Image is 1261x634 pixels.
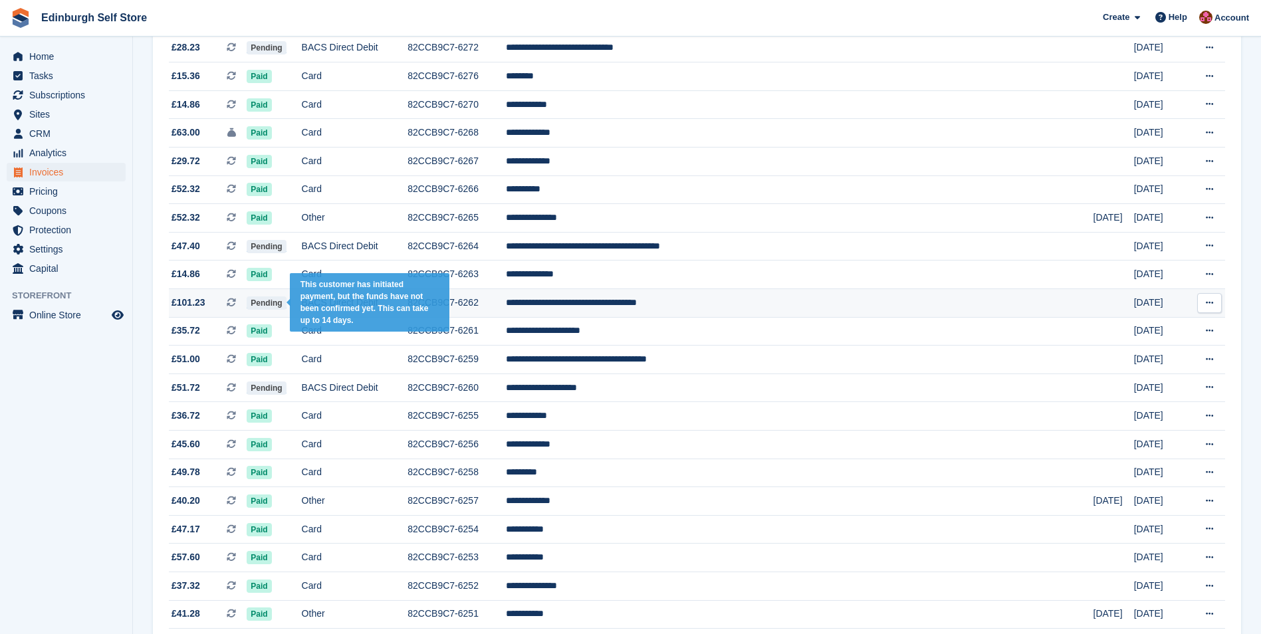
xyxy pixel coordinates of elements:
[172,352,200,366] span: £51.00
[247,126,271,140] span: Paid
[247,607,271,621] span: Paid
[247,183,271,196] span: Paid
[12,289,132,302] span: Storefront
[110,307,126,323] a: Preview store
[1103,11,1129,24] span: Create
[1093,204,1134,233] td: [DATE]
[302,175,408,204] td: Card
[172,296,205,310] span: £101.23
[172,239,200,253] span: £47.40
[302,232,408,261] td: BACS Direct Debit
[247,580,271,593] span: Paid
[7,201,126,220] a: menu
[36,7,152,29] a: Edinburgh Self Store
[407,373,506,402] td: 82CCB9C7-6260
[172,550,200,564] span: £57.60
[7,182,126,201] a: menu
[29,259,109,278] span: Capital
[302,459,408,487] td: Card
[302,544,408,572] td: Card
[247,240,286,253] span: Pending
[1093,487,1134,516] td: [DATE]
[1134,62,1187,91] td: [DATE]
[247,438,271,451] span: Paid
[407,544,506,572] td: 82CCB9C7-6253
[302,288,408,317] td: BACS Direct Debit
[7,66,126,85] a: menu
[407,175,506,204] td: 82CCB9C7-6266
[247,98,271,112] span: Paid
[1093,600,1134,629] td: [DATE]
[11,8,31,28] img: stora-icon-8386f47178a22dfd0bd8f6a31ec36ba5ce8667c1dd55bd0f319d3a0aa187defe.svg
[7,47,126,66] a: menu
[247,551,271,564] span: Paid
[172,437,200,451] span: £45.60
[172,41,200,54] span: £28.23
[1134,572,1187,600] td: [DATE]
[1134,288,1187,317] td: [DATE]
[29,182,109,201] span: Pricing
[302,119,408,148] td: Card
[247,381,286,395] span: Pending
[7,105,126,124] a: menu
[172,126,200,140] span: £63.00
[1134,346,1187,374] td: [DATE]
[172,522,200,536] span: £47.17
[29,124,109,143] span: CRM
[1134,34,1187,62] td: [DATE]
[407,600,506,629] td: 82CCB9C7-6251
[302,346,408,374] td: Card
[7,144,126,162] a: menu
[29,105,109,124] span: Sites
[7,306,126,324] a: menu
[1134,515,1187,544] td: [DATE]
[29,201,109,220] span: Coupons
[247,494,271,508] span: Paid
[302,148,408,176] td: Card
[302,34,408,62] td: BACS Direct Debit
[247,70,271,83] span: Paid
[7,86,126,104] a: menu
[29,47,109,66] span: Home
[172,409,200,423] span: £36.72
[247,409,271,423] span: Paid
[247,353,271,366] span: Paid
[172,465,200,479] span: £49.78
[7,124,126,143] a: menu
[172,98,200,112] span: £14.86
[1199,11,1212,24] img: Lucy Michalec
[29,163,109,181] span: Invoices
[407,90,506,119] td: 82CCB9C7-6270
[1134,148,1187,176] td: [DATE]
[172,324,200,338] span: £35.72
[407,317,506,346] td: 82CCB9C7-6261
[247,296,286,310] span: Pending
[407,261,506,289] td: 82CCB9C7-6263
[1134,317,1187,346] td: [DATE]
[407,34,506,62] td: 82CCB9C7-6272
[1134,261,1187,289] td: [DATE]
[302,317,408,346] td: Card
[302,261,408,289] td: Card
[302,402,408,431] td: Card
[302,62,408,91] td: Card
[1169,11,1187,24] span: Help
[302,90,408,119] td: Card
[1134,487,1187,516] td: [DATE]
[1134,373,1187,402] td: [DATE]
[172,182,200,196] span: £52.32
[247,155,271,168] span: Paid
[302,572,408,600] td: Card
[172,211,200,225] span: £52.32
[172,494,200,508] span: £40.20
[407,232,506,261] td: 82CCB9C7-6264
[172,267,200,281] span: £14.86
[407,119,506,148] td: 82CCB9C7-6268
[172,381,200,395] span: £51.72
[1214,11,1249,25] span: Account
[302,204,408,233] td: Other
[172,69,200,83] span: £15.36
[1134,459,1187,487] td: [DATE]
[1134,600,1187,629] td: [DATE]
[407,346,506,374] td: 82CCB9C7-6259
